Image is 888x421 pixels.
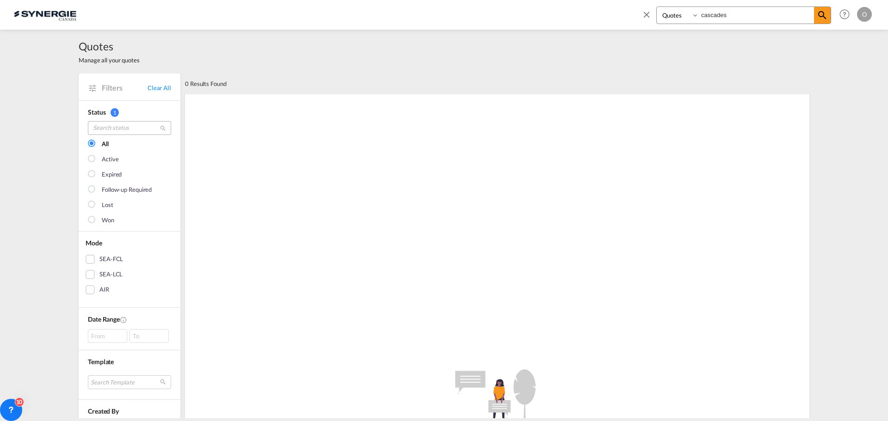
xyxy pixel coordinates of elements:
[99,255,123,264] div: SEA-FCL
[86,270,173,279] md-checkbox: SEA-LCL
[88,108,105,116] span: Status
[160,125,166,132] md-icon: icon-magnify
[88,358,114,366] span: Template
[120,316,127,323] md-icon: Created On
[88,329,127,343] div: From
[88,315,120,323] span: Date Range
[88,108,171,117] div: Status 1
[86,285,173,294] md-checkbox: AIR
[88,407,119,415] span: Created By
[111,108,119,117] span: 1
[99,285,109,294] div: AIR
[102,185,152,195] div: Follow-up Required
[86,255,173,264] md-checkbox: SEA-FCL
[148,84,171,92] a: Clear All
[837,6,857,23] div: Help
[102,216,114,225] div: Won
[88,121,171,135] input: Search status
[102,140,109,149] div: All
[641,6,656,29] span: icon-close
[86,239,102,247] span: Mode
[641,9,652,19] md-icon: icon-close
[857,7,872,22] div: O
[99,270,123,279] div: SEA-LCL
[88,329,171,343] span: From To
[102,155,118,164] div: Active
[102,83,148,93] span: Filters
[79,39,140,54] span: Quotes
[817,10,828,21] md-icon: icon-magnify
[699,7,814,23] input: Enter Quotation Number
[14,4,76,25] img: 1f56c880d42311ef80fc7dca854c8e59.png
[814,7,831,24] span: icon-magnify
[185,73,227,94] div: 0 Results Found
[79,56,140,64] span: Manage all your quotes
[102,201,113,210] div: Lost
[837,6,852,22] span: Help
[129,329,169,343] div: To
[102,170,122,179] div: Expired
